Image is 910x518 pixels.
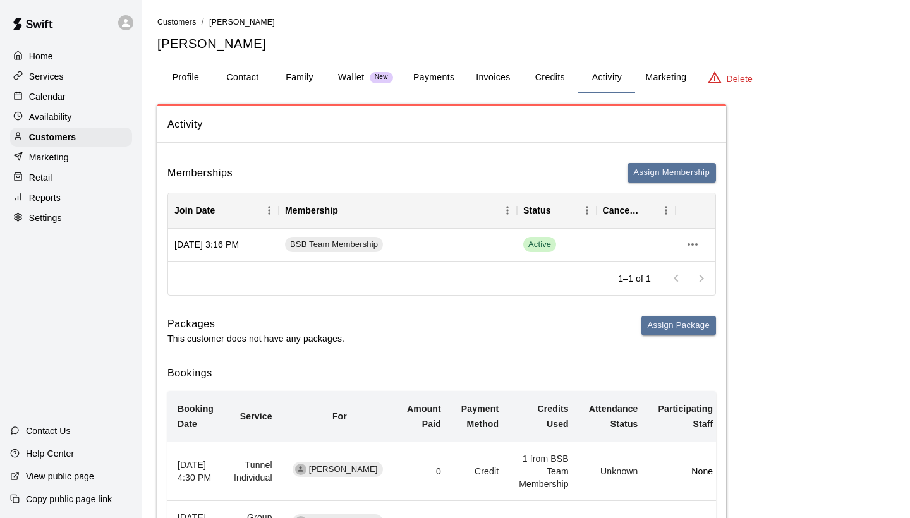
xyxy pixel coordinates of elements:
[523,239,556,251] span: Active
[397,442,451,501] td: 0
[26,470,94,483] p: View public page
[538,404,569,429] b: Credits Used
[628,163,716,183] button: Assign Membership
[285,193,338,228] div: Membership
[551,202,569,219] button: Sort
[727,73,753,85] p: Delete
[658,465,713,478] p: None
[304,464,383,476] span: [PERSON_NAME]
[464,63,521,93] button: Invoices
[167,165,233,181] h6: Memberships
[29,111,72,123] p: Availability
[332,411,347,421] b: For
[157,16,197,27] a: Customers
[285,239,383,251] span: BSB Team Membership
[29,90,66,103] p: Calendar
[639,202,657,219] button: Sort
[578,63,635,93] button: Activity
[271,63,328,93] button: Family
[215,202,233,219] button: Sort
[658,404,713,429] b: Participating Staff
[10,128,132,147] a: Customers
[29,131,76,143] p: Customers
[682,234,703,255] button: more actions
[209,18,275,27] span: [PERSON_NAME]
[589,404,638,429] b: Attendance Status
[167,442,224,501] th: [DATE] 4:30 PM
[167,116,716,133] span: Activity
[29,191,61,204] p: Reports
[641,316,716,335] button: Assign Package
[521,63,578,93] button: Credits
[224,442,282,501] td: Tunnel Individual
[407,404,441,429] b: Amount Paid
[26,425,71,437] p: Contact Us
[10,47,132,66] a: Home
[168,193,279,228] div: Join Date
[579,442,648,501] td: Unknown
[403,63,464,93] button: Payments
[29,151,69,164] p: Marketing
[509,442,579,501] td: 1 from BSB Team Membership
[167,365,716,382] h6: Bookings
[603,193,640,228] div: Cancel Date
[370,73,393,81] span: New
[26,493,112,505] p: Copy public page link
[10,168,132,187] a: Retail
[597,193,676,228] div: Cancel Date
[167,316,344,332] h6: Packages
[10,107,132,126] a: Availability
[10,188,132,207] a: Reports
[578,201,597,220] button: Menu
[523,193,551,228] div: Status
[214,63,271,93] button: Contact
[338,202,356,219] button: Sort
[168,229,279,262] div: [DATE] 3:16 PM
[498,201,517,220] button: Menu
[29,70,64,83] p: Services
[178,404,214,429] b: Booking Date
[26,447,74,460] p: Help Center
[157,18,197,27] span: Customers
[157,35,895,52] h5: [PERSON_NAME]
[29,171,52,184] p: Retail
[523,237,556,252] span: Active
[157,63,895,93] div: basic tabs example
[10,208,132,227] a: Settings
[635,63,696,93] button: Marketing
[29,50,53,63] p: Home
[10,87,132,106] a: Calendar
[295,464,306,475] div: Alex Synhorst
[517,193,597,228] div: Status
[10,148,132,167] a: Marketing
[461,404,499,429] b: Payment Method
[167,332,344,345] p: This customer does not have any packages.
[202,15,204,28] li: /
[338,71,365,84] p: Wallet
[451,442,509,501] td: Credit
[240,411,272,421] b: Service
[618,272,651,285] p: 1–1 of 1
[10,67,132,86] a: Services
[260,201,279,220] button: Menu
[279,193,517,228] div: Membership
[174,193,215,228] div: Join Date
[285,237,387,252] a: BSB Team Membership
[157,15,895,29] nav: breadcrumb
[657,201,676,220] button: Menu
[29,212,62,224] p: Settings
[157,63,214,93] button: Profile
